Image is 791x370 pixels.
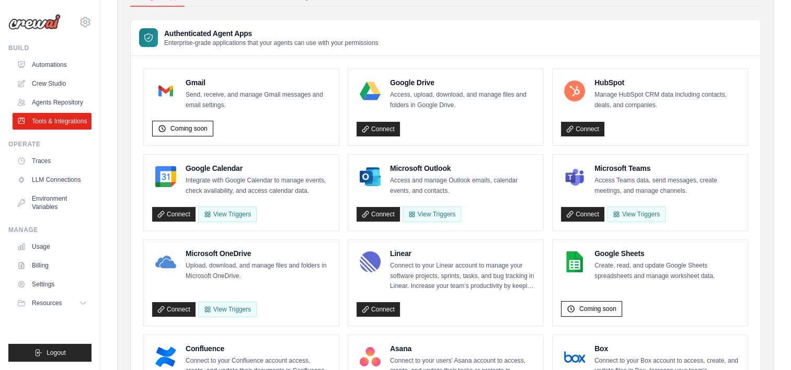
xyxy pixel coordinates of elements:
[13,113,91,130] a: Tools & Integrations
[32,299,62,307] span: Resources
[357,302,400,317] a: Connect
[186,248,330,259] h4: Microsoft OneDrive
[13,94,91,111] a: Agents Repository
[594,163,739,174] h4: Microsoft Teams
[564,346,585,367] img: Box Logo
[155,80,176,101] img: Gmail Logo
[170,124,208,133] span: Coming soon
[164,39,379,47] p: Enterprise-grade applications that your agents can use with your permissions
[8,140,91,148] div: Operate
[594,176,739,196] p: Access Teams data, send messages, create meetings, and manage channels.
[607,206,666,222] : View Triggers
[594,77,739,88] h4: HubSpot
[13,153,91,169] a: Traces
[13,257,91,274] a: Billing
[13,56,91,73] a: Automations
[13,190,91,215] a: Environment Variables
[357,122,400,136] a: Connect
[155,166,176,187] img: Google Calendar Logo
[13,171,91,188] a: LLM Connections
[594,261,739,281] p: Create, read, and update Google Sheets spreadsheets and manage worksheet data.
[360,166,381,187] img: Microsoft Outlook Logo
[390,248,535,259] h4: Linear
[13,75,91,92] a: Crew Studio
[594,90,739,110] p: Manage HubSpot CRM data including contacts, deals, and companies.
[390,261,535,292] p: Connect to your Linear account to manage your software projects, sprints, tasks, and bug tracking...
[47,349,66,357] span: Logout
[390,176,535,196] p: Access and manage Outlook emails, calendar events, and contacts.
[561,207,604,222] a: Connect
[390,343,535,354] h4: Asana
[403,206,461,222] : View Triggers
[561,122,604,136] a: Connect
[8,14,61,30] img: Logo
[579,305,616,313] span: Coming soon
[186,90,330,110] p: Send, receive, and manage Gmail messages and email settings.
[152,207,196,222] a: Connect
[360,251,381,272] img: Linear Logo
[186,261,330,281] p: Upload, download, and manage files and folders in Microsoft OneDrive.
[13,276,91,293] a: Settings
[186,176,330,196] p: Integrate with Google Calendar to manage events, check availability, and access calendar data.
[186,77,330,88] h4: Gmail
[564,251,585,272] img: Google Sheets Logo
[360,80,381,101] img: Google Drive Logo
[564,166,585,187] img: Microsoft Teams Logo
[8,344,91,362] button: Logout
[186,343,330,354] h4: Confluence
[186,163,330,174] h4: Google Calendar
[152,302,196,317] a: Connect
[155,251,176,272] img: Microsoft OneDrive Logo
[155,346,176,367] img: Confluence Logo
[198,206,257,222] button: View Triggers
[8,44,91,52] div: Build
[13,295,91,311] button: Resources
[360,346,381,367] img: Asana Logo
[13,238,91,255] a: Usage
[198,302,257,317] : View Triggers
[390,77,535,88] h4: Google Drive
[564,80,585,101] img: HubSpot Logo
[594,343,739,354] h4: Box
[8,226,91,234] div: Manage
[390,163,535,174] h4: Microsoft Outlook
[164,28,379,39] h3: Authenticated Agent Apps
[390,90,535,110] p: Access, upload, download, and manage files and folders in Google Drive.
[357,207,400,222] a: Connect
[594,248,739,259] h4: Google Sheets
